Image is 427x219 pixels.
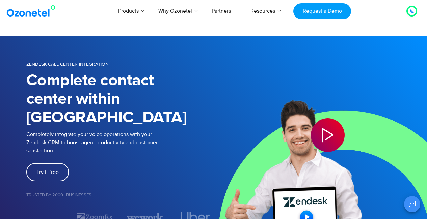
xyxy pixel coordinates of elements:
div: Play Video [311,118,345,152]
button: Open chat [404,196,420,212]
h1: Complete contact center within [GEOGRAPHIC_DATA] [26,71,214,127]
p: Completely integrate your voice operations with your Zendesk CRM to boost agent productivity and ... [26,130,214,155]
span: Try it free [36,169,59,175]
span: ZENDESK CALL CENTER INTEGRATION [26,61,109,67]
a: Try it free [26,163,69,181]
a: Request a Demo [293,3,351,19]
h5: Trusted by 2000+ Businesses [26,193,214,197]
